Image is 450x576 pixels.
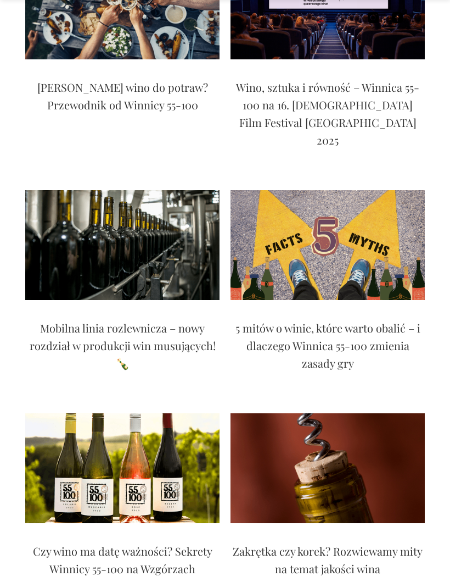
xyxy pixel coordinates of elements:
a: Wino, sztuka i równość – Winnica 55-100 na 16. [DEMOGRAPHIC_DATA] Film Festival [GEOGRAPHIC_DATA]... [230,79,425,154]
p: [PERSON_NAME] wino do potraw? Przewodnik od Winnicy 55-100 [25,79,220,114]
a: [PERSON_NAME] wino do potraw? Przewodnik od Winnicy 55-100 [25,79,220,119]
p: Wino, sztuka i równość – Winnica 55-100 na 16. [DEMOGRAPHIC_DATA] Film Festival [GEOGRAPHIC_DATA]... [230,79,425,149]
p: 5 mitów o winie, które warto obalić – i dlaczego Winnica 55-100 zmienia zasady gry [230,319,425,372]
a: 5 mitów o winie, które warto obalić – i dlaczego Winnica 55-100 zmienia zasady gry [230,319,425,378]
p: Mobilna linia rozlewnicza – nowy rozdział w produkcji win musujących! 🍾 [25,319,220,372]
a: Mobilna linia rozlewnicza – nowy rozdział w produkcji win musujących! 🍾 [25,319,220,378]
